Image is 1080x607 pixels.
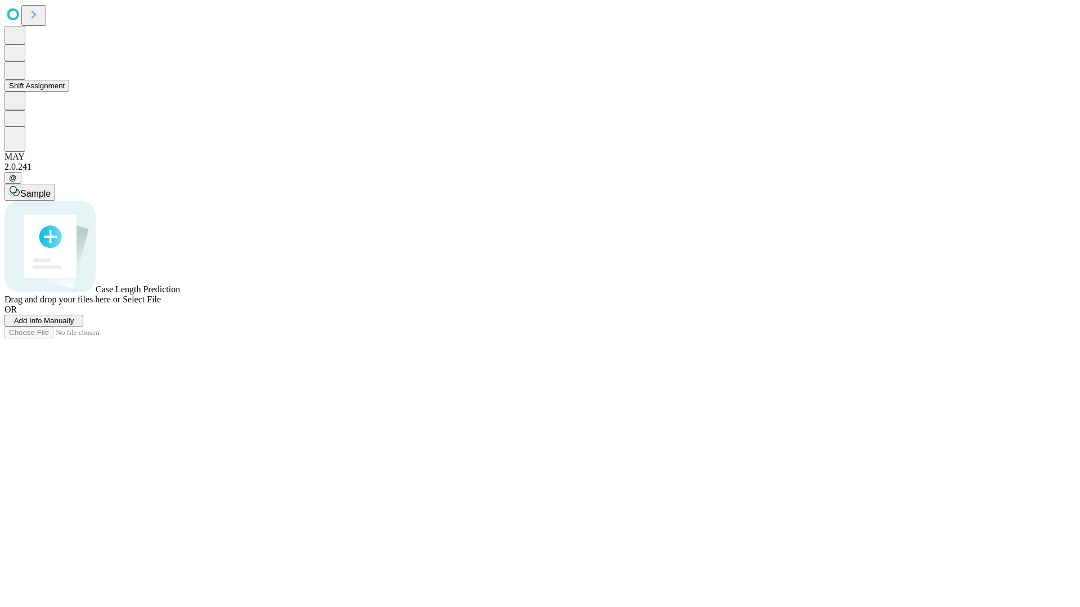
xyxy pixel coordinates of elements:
[20,189,51,198] span: Sample
[9,174,17,182] span: @
[4,162,1075,172] div: 2.0.241
[4,295,120,304] span: Drag and drop your files here or
[14,316,74,325] span: Add Info Manually
[4,152,1075,162] div: MAY
[4,315,83,327] button: Add Info Manually
[4,172,21,184] button: @
[4,184,55,201] button: Sample
[4,80,69,92] button: Shift Assignment
[96,284,180,294] span: Case Length Prediction
[123,295,161,304] span: Select File
[4,305,17,314] span: OR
